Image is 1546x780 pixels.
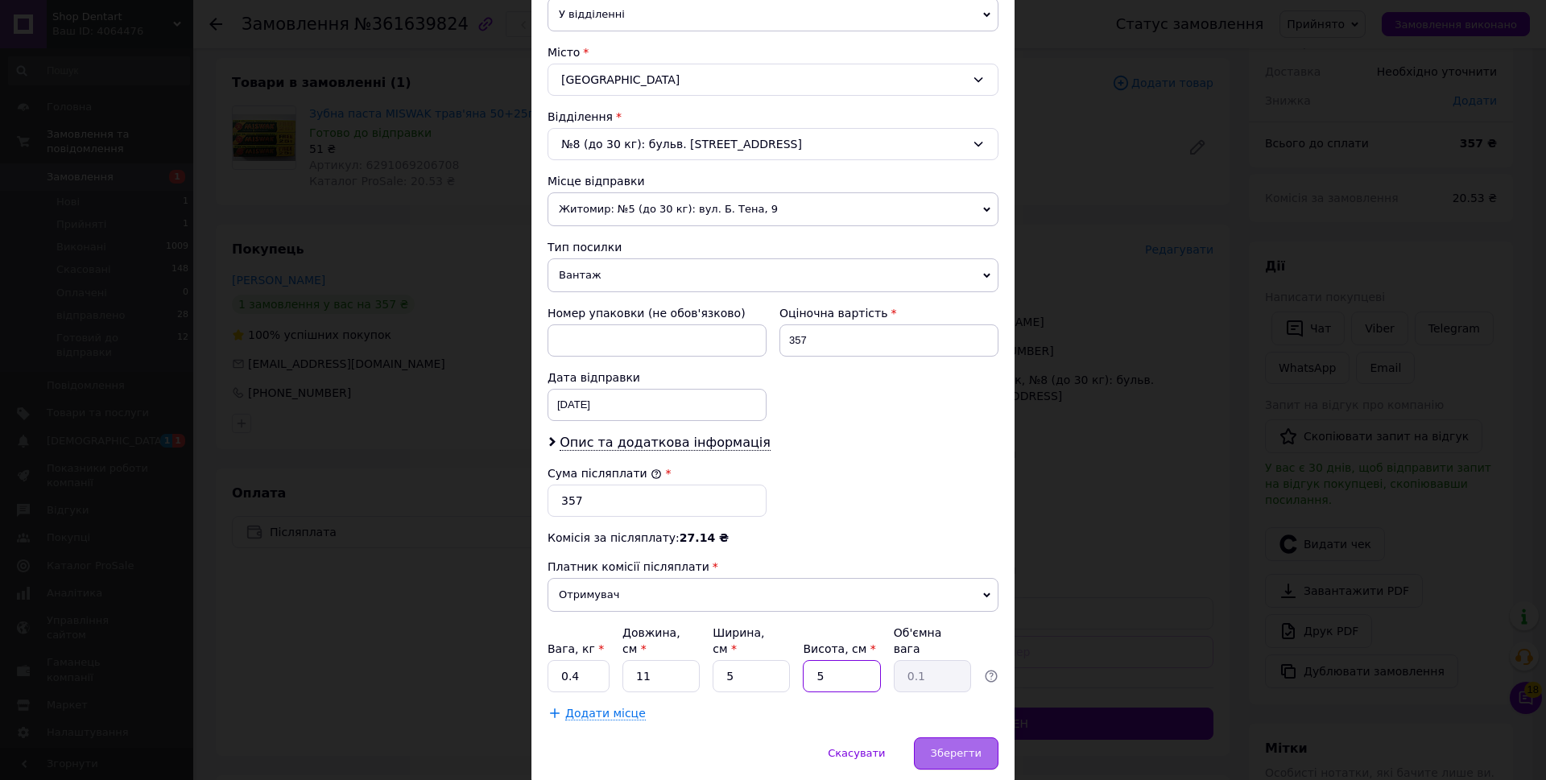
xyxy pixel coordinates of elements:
[779,305,998,321] div: Оціночна вартість
[894,625,971,657] div: Об'ємна вага
[548,530,998,546] div: Комісія за післяплату:
[548,109,998,125] div: Відділення
[548,128,998,160] div: №8 (до 30 кг): бульв. [STREET_ADDRESS]
[680,531,729,544] span: 27.14 ₴
[548,642,604,655] label: Вага, кг
[931,747,982,759] span: Зберегти
[548,175,645,188] span: Місце відправки
[548,192,998,226] span: Житомир: №5 (до 30 кг): вул. Б. Тена, 9
[713,626,764,655] label: Ширина, см
[548,560,709,573] span: Платник комісії післяплати
[548,467,662,480] label: Сума післяплати
[548,305,767,321] div: Номер упаковки (не обов'язково)
[828,747,885,759] span: Скасувати
[565,707,646,720] span: Додати місце
[548,578,998,612] span: Отримувач
[803,642,875,655] label: Висота, см
[548,64,998,96] div: [GEOGRAPHIC_DATA]
[548,369,767,386] div: Дата відправки
[548,241,622,254] span: Тип посилки
[560,435,771,451] span: Опис та додаткова інформація
[548,44,998,60] div: Місто
[622,626,680,655] label: Довжина, см
[548,258,998,292] span: Вантаж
